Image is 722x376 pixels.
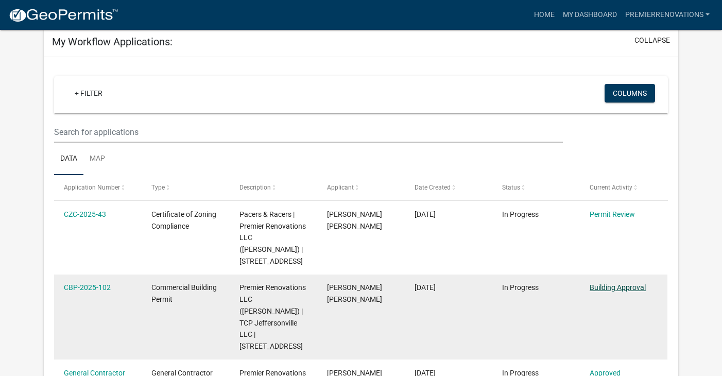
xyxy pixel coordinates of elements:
[327,184,354,191] span: Applicant
[64,184,120,191] span: Application Number
[317,175,405,200] datatable-header-cell: Applicant
[151,210,216,230] span: Certificate of Zoning Compliance
[64,283,111,292] a: CBP-2025-102
[502,210,539,218] span: In Progress
[415,184,451,191] span: Date Created
[327,283,382,303] span: Fredy J Reyes Dominguez
[239,210,306,265] span: Pacers & Racers | Premier Renovations LLC (Fredy Reyes) | 3015 E TENTH STREET
[142,175,229,200] datatable-header-cell: Type
[54,143,83,176] a: Data
[580,175,667,200] datatable-header-cell: Current Activity
[502,283,539,292] span: In Progress
[621,5,714,25] a: PremierRenovations
[415,283,436,292] span: 09/24/2025
[559,5,621,25] a: My Dashboard
[83,143,111,176] a: Map
[530,5,559,25] a: Home
[151,184,165,191] span: Type
[502,184,520,191] span: Status
[590,184,632,191] span: Current Activity
[590,210,635,218] a: Permit Review
[66,84,111,102] a: + Filter
[54,175,142,200] datatable-header-cell: Application Number
[64,210,106,218] a: CZC-2025-43
[590,283,646,292] a: Building Approval
[239,283,306,350] span: Premier Renovations LLC (Fredy Reyes) | TCP Jeffersonville LLC | 3015 E TENTH STREET
[151,283,217,303] span: Commercial Building Permit
[634,35,670,46] button: collapse
[52,36,173,48] h5: My Workflow Applications:
[492,175,580,200] datatable-header-cell: Status
[605,84,655,102] button: Columns
[405,175,492,200] datatable-header-cell: Date Created
[327,210,382,230] span: Fredy J Reyes Dominguez
[415,210,436,218] span: 09/24/2025
[239,184,271,191] span: Description
[229,175,317,200] datatable-header-cell: Description
[54,122,563,143] input: Search for applications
